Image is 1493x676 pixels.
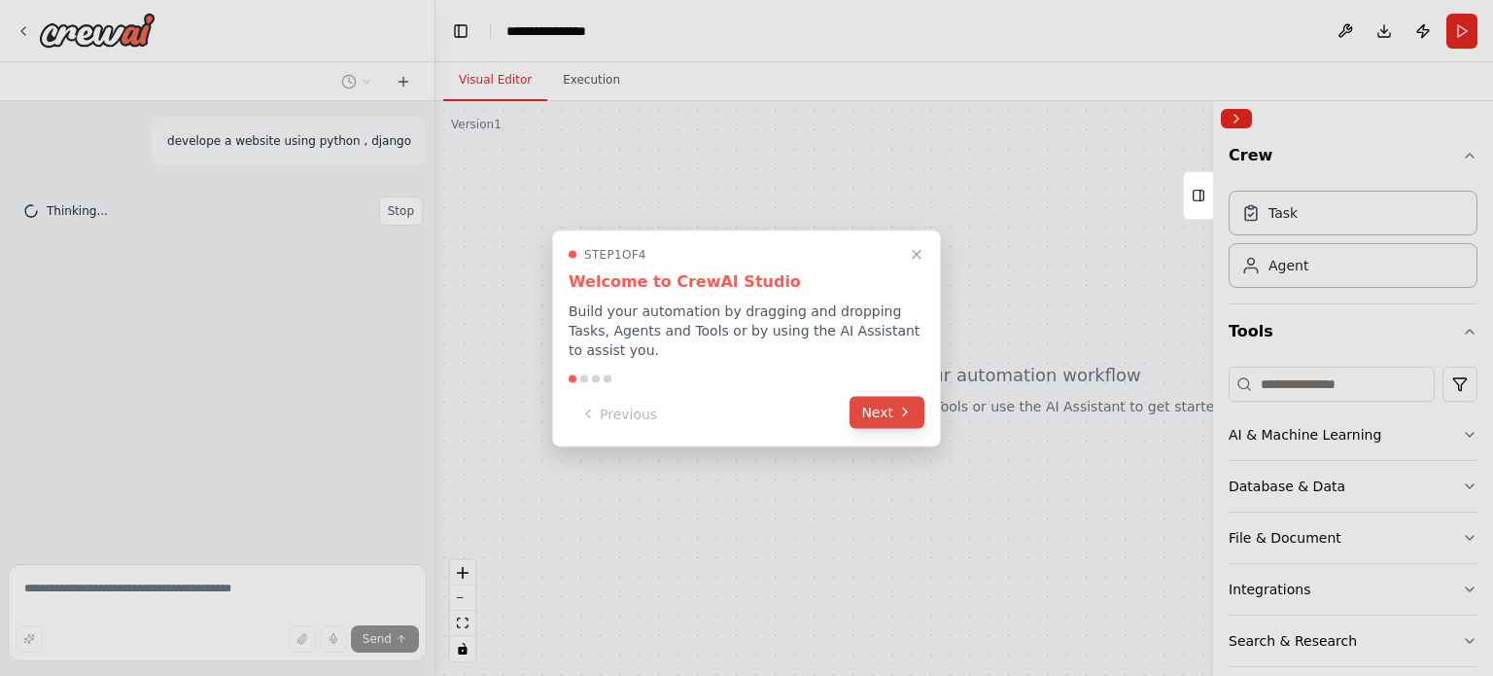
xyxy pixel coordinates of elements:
[905,242,928,266] button: Close walkthrough
[447,18,474,45] button: Hide left sidebar
[850,396,924,428] button: Next
[584,246,646,262] span: Step 1 of 4
[569,398,669,430] button: Previous
[569,269,924,293] h3: Welcome to CrewAI Studio
[569,301,924,359] p: Build your automation by dragging and dropping Tasks, Agents and Tools or by using the AI Assista...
